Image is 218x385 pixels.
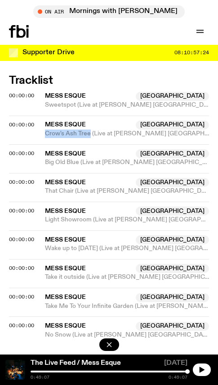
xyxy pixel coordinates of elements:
button: 00:00:00 [9,294,34,299]
h3: Supporter Drive [22,49,75,56]
span: 00:00:00 [9,178,34,186]
span: 0:49:07 [169,375,187,380]
a: The Live Feed / Mess Esque [31,359,121,367]
h2: Tracklist [9,76,209,86]
span: Big Old Blue (Live at [PERSON_NAME] [GEOGRAPHIC_DATA]) [45,158,209,167]
button: 00:00:00 [9,323,34,328]
span: That Chair (Live at [PERSON_NAME] [GEOGRAPHIC_DATA]) [45,187,209,195]
span: Mess Esque [45,179,86,186]
span: No Snow (Live at [PERSON_NAME] [GEOGRAPHIC_DATA]) [45,331,209,339]
span: [GEOGRAPHIC_DATA] [136,293,209,302]
button: 00:00:00 [9,180,34,185]
span: Light Showroom (Live at [PERSON_NAME] [GEOGRAPHIC_DATA]) [45,216,209,224]
span: Mess Esque [45,265,86,272]
button: 00:00:00 [9,208,34,213]
button: On AirMornings with [PERSON_NAME] [33,5,185,18]
span: [GEOGRAPHIC_DATA] [136,322,209,331]
span: [GEOGRAPHIC_DATA] [136,235,209,244]
span: Mess Esque [45,93,86,99]
span: 00:00:00 [9,121,34,128]
button: 00:00:00 [9,122,34,127]
span: [DATE] [164,360,187,369]
span: [GEOGRAPHIC_DATA] [136,264,209,273]
span: Mess Esque [45,294,86,300]
span: Mess Esque [45,121,86,128]
span: 00:00:00 [9,150,34,157]
button: 00:00:00 [9,93,34,98]
span: [GEOGRAPHIC_DATA] [136,207,209,216]
span: [GEOGRAPHIC_DATA] [136,92,209,101]
span: 0:49:07 [31,375,49,380]
span: 00:00:00 [9,92,34,99]
button: 00:00:00 [9,237,34,242]
span: [GEOGRAPHIC_DATA] [136,121,209,130]
span: [GEOGRAPHIC_DATA] [136,178,209,187]
span: Mess Esque [45,151,86,157]
span: Sweetspot (Live at [PERSON_NAME] [GEOGRAPHIC_DATA]) [45,101,209,109]
span: Mess Esque [45,208,86,214]
span: Take it outside (Live at [PERSON_NAME] [GEOGRAPHIC_DATA]) [45,273,209,281]
span: 00:00:00 [9,236,34,243]
span: [GEOGRAPHIC_DATA] [136,149,209,158]
span: 08:10:57:24 [174,50,209,55]
span: 00:00:00 [9,293,34,300]
span: 00:00:00 [9,207,34,214]
span: Mess Esque [45,237,86,243]
span: 00:00:00 [9,322,34,329]
button: 00:00:00 [9,151,34,156]
span: Mess Esque [45,323,86,329]
span: Wake up to [DATE] (Live at [PERSON_NAME] [GEOGRAPHIC_DATA]) [45,244,209,253]
span: 00:00:00 [9,264,34,272]
span: Take Me To Your Infinite Garden (Live at [PERSON_NAME] [GEOGRAPHIC_DATA]) [45,302,209,311]
span: Crow's Ash Tree (Live at [PERSON_NAME] [GEOGRAPHIC_DATA]) [45,130,209,138]
button: 00:00:00 [9,266,34,271]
